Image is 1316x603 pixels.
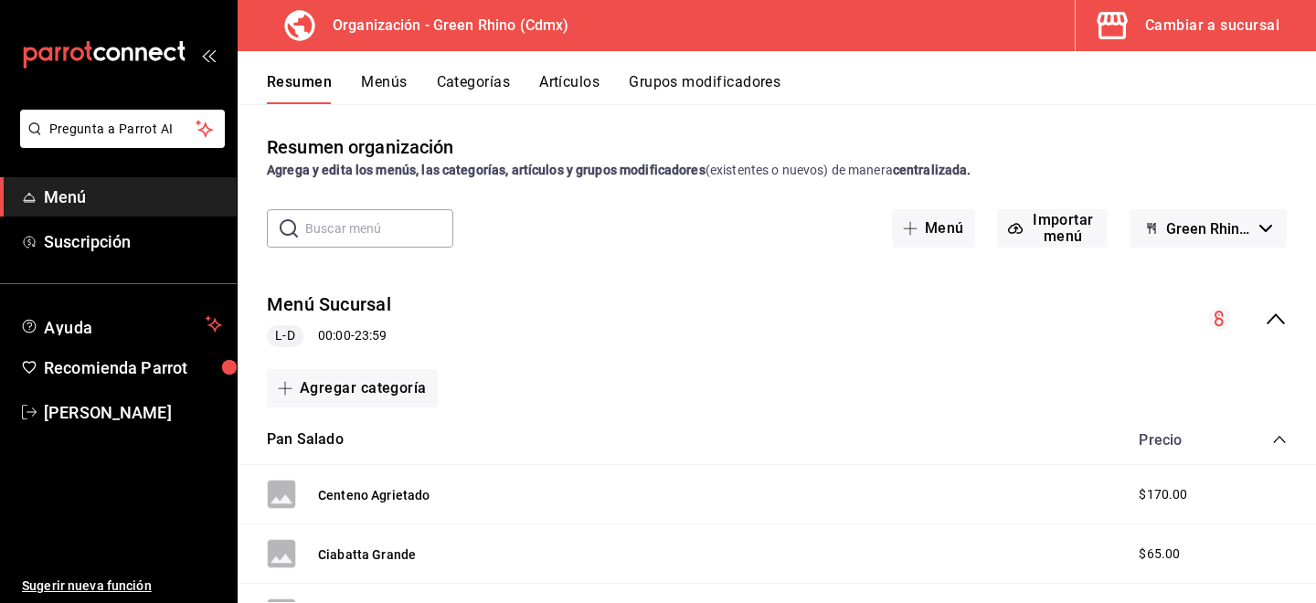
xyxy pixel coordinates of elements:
[305,210,453,247] input: Buscar menú
[267,73,1316,104] div: navigation tabs
[318,545,416,564] button: Ciabatta Grande
[201,48,216,62] button: open_drawer_menu
[1139,545,1180,564] span: $65.00
[539,73,600,104] button: Artículos
[267,133,454,161] div: Resumen organización
[22,577,222,596] span: Sugerir nueva función
[20,110,225,148] button: Pregunta a Parrot AI
[893,163,971,177] strong: centralizada.
[44,400,222,425] span: [PERSON_NAME]
[1166,220,1252,238] span: Green Rhino - Borrador
[267,369,438,407] button: Agregar categoría
[44,185,222,209] span: Menú
[44,229,222,254] span: Suscripción
[49,120,196,139] span: Pregunta a Parrot AI
[318,15,568,37] h3: Organización - Green Rhino (Cdmx)
[318,486,430,504] button: Centeno Agrietado
[1145,13,1279,38] div: Cambiar a sucursal
[267,161,1287,180] div: (existentes o nuevos) de manera
[629,73,780,104] button: Grupos modificadores
[361,73,407,104] button: Menús
[1120,431,1237,449] div: Precio
[44,313,198,335] span: Ayuda
[1139,485,1187,504] span: $170.00
[997,209,1108,248] button: Importar menú
[44,355,222,380] span: Recomienda Parrot
[13,132,225,152] a: Pregunta a Parrot AI
[267,429,344,450] button: Pan Salado
[267,291,391,318] button: Menú Sucursal
[267,163,706,177] strong: Agrega y edita los menús, las categorías, artículos y grupos modificadores
[238,277,1316,362] div: collapse-menu-row
[1272,432,1287,447] button: collapse-category-row
[437,73,511,104] button: Categorías
[892,209,975,248] button: Menú
[1130,209,1287,248] button: Green Rhino - Borrador
[267,73,332,104] button: Resumen
[268,326,302,345] span: L-D
[267,325,391,347] div: 00:00 - 23:59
